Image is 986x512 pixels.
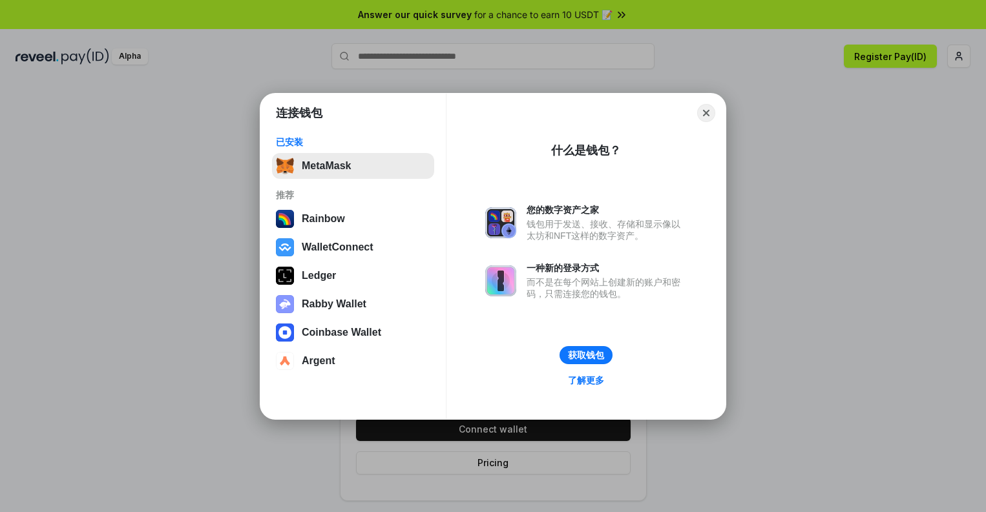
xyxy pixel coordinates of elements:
img: svg+xml,%3Csvg%20xmlns%3D%22http%3A%2F%2Fwww.w3.org%2F2000%2Fsvg%22%20fill%3D%22none%22%20viewBox... [485,265,516,296]
img: svg+xml,%3Csvg%20xmlns%3D%22http%3A%2F%2Fwww.w3.org%2F2000%2Fsvg%22%20width%3D%2228%22%20height%3... [276,267,294,285]
button: Argent [272,348,434,374]
h1: 连接钱包 [276,105,322,121]
img: svg+xml,%3Csvg%20width%3D%22120%22%20height%3D%22120%22%20viewBox%3D%220%200%20120%20120%22%20fil... [276,210,294,228]
div: Argent [302,355,335,367]
img: svg+xml,%3Csvg%20width%3D%2228%22%20height%3D%2228%22%20viewBox%3D%220%200%2028%2028%22%20fill%3D... [276,238,294,256]
div: Ledger [302,270,336,282]
button: Close [697,104,715,122]
img: svg+xml,%3Csvg%20fill%3D%22none%22%20height%3D%2233%22%20viewBox%3D%220%200%2035%2033%22%20width%... [276,157,294,175]
div: Rabby Wallet [302,298,366,310]
div: 获取钱包 [568,349,604,361]
div: 什么是钱包？ [551,143,621,158]
button: WalletConnect [272,234,434,260]
div: 而不是在每个网站上创建新的账户和密码，只需连接您的钱包。 [527,276,687,300]
button: Coinbase Wallet [272,320,434,345]
div: MetaMask [302,160,351,172]
div: 一种新的登录方式 [527,262,687,274]
a: 了解更多 [560,372,612,389]
div: Coinbase Wallet [302,327,381,338]
button: Rabby Wallet [272,291,434,317]
button: MetaMask [272,153,434,179]
div: 钱包用于发送、接收、存储和显示像以太坊和NFT这样的数字资产。 [527,218,687,241]
div: 已安装 [276,136,430,148]
button: 获取钱包 [560,346,613,364]
img: svg+xml,%3Csvg%20xmlns%3D%22http%3A%2F%2Fwww.w3.org%2F2000%2Fsvg%22%20fill%3D%22none%22%20viewBox... [276,295,294,313]
div: 了解更多 [568,374,604,386]
button: Ledger [272,263,434,289]
button: Rainbow [272,206,434,232]
div: Rainbow [302,213,345,225]
img: svg+xml,%3Csvg%20width%3D%2228%22%20height%3D%2228%22%20viewBox%3D%220%200%2028%2028%22%20fill%3D... [276,352,294,370]
img: svg+xml,%3Csvg%20xmlns%3D%22http%3A%2F%2Fwww.w3.org%2F2000%2Fsvg%22%20fill%3D%22none%22%20viewBox... [485,207,516,238]
div: 您的数字资产之家 [527,204,687,216]
div: WalletConnect [302,241,373,253]
div: 推荐 [276,189,430,201]
img: svg+xml,%3Csvg%20width%3D%2228%22%20height%3D%2228%22%20viewBox%3D%220%200%2028%2028%22%20fill%3D... [276,323,294,342]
